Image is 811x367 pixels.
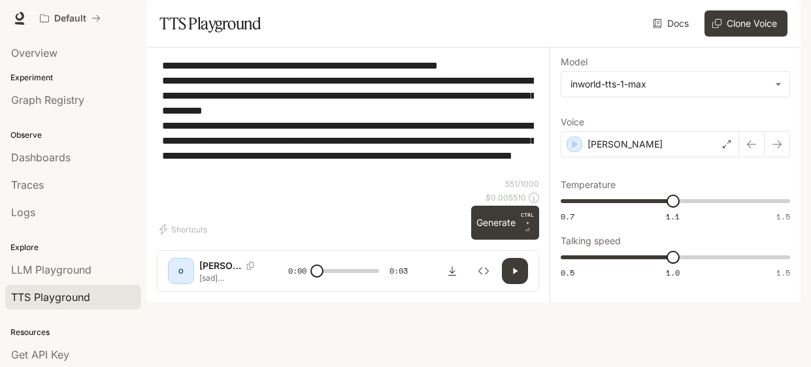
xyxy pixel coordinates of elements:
button: Shortcuts [157,219,212,240]
button: GenerateCTRL +⏎ [471,206,539,240]
span: 0.5 [561,267,574,278]
button: Inspect [471,258,497,284]
button: All workspaces [34,5,107,31]
button: Clone Voice [704,10,787,37]
p: ⏎ [521,211,534,234]
p: Temperature [561,180,616,189]
p: Talking speed [561,236,621,246]
span: 0.7 [561,211,574,222]
p: Model [561,57,588,67]
p: [PERSON_NAME] [588,138,663,151]
p: Voice [561,118,584,127]
span: 0:03 [389,264,408,278]
span: 1.1 [666,211,680,222]
button: Download audio [439,258,465,284]
span: 1.5 [776,267,790,278]
h1: TTS Playground [159,10,261,37]
span: 1.5 [776,211,790,222]
button: Copy Voice ID [241,262,259,270]
div: inworld-tts-1-max [571,78,769,91]
p: CTRL + [521,211,534,227]
p: [sad] [PERSON_NAME] broke up with me last week. I'm still feeling lost. [199,272,262,283]
p: Default [54,13,86,24]
span: 1.0 [666,267,680,278]
a: Docs [650,10,694,37]
div: O [171,261,191,281]
p: [PERSON_NAME] [199,259,241,272]
div: inworld-tts-1-max [561,72,789,97]
span: 0:00 [288,264,306,278]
